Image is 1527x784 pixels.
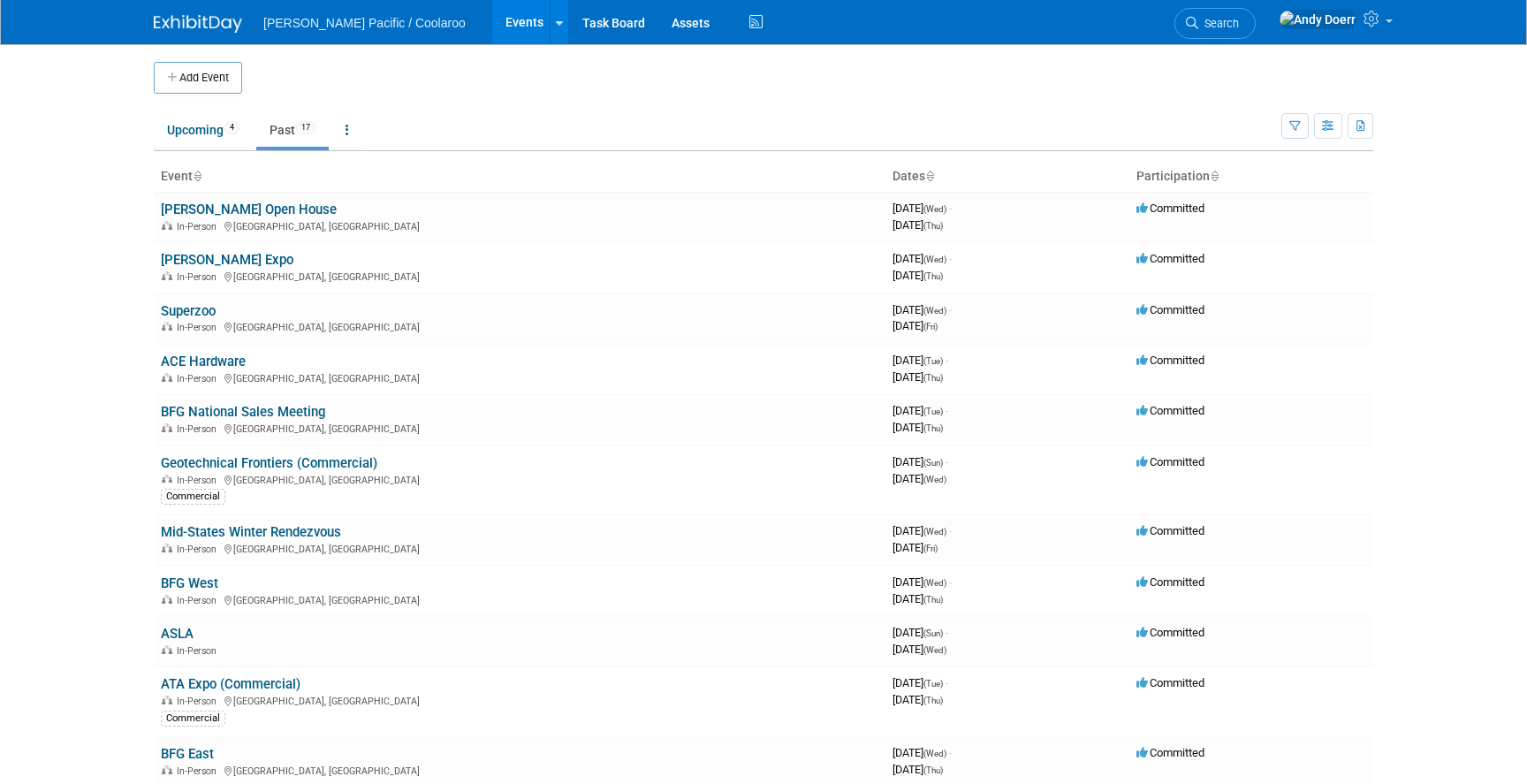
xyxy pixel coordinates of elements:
[1136,575,1204,589] span: Committed
[177,322,222,333] span: In-Person
[893,370,943,384] span: [DATE]
[923,407,943,416] span: (Tue)
[177,765,222,777] span: In-Person
[923,475,946,484] span: (Wed)
[161,592,878,606] div: [GEOGRAPHIC_DATA], [GEOGRAPHIC_DATA]
[161,303,216,319] a: Superzoo
[893,524,952,537] span: [DATE]
[161,404,325,420] a: BFG National Sales Meeting
[177,544,222,555] span: In-Person
[893,643,946,656] span: [DATE]
[893,676,948,689] span: [DATE]
[162,765,172,774] img: In-Person Event
[1136,202,1204,215] span: Committed
[161,575,218,591] a: BFG West
[893,763,943,776] span: [DATE]
[1136,524,1204,537] span: Committed
[923,204,946,214] span: (Wed)
[893,303,952,316] span: [DATE]
[923,306,946,316] span: (Wed)
[1210,169,1219,183] a: Sort by Participation Type
[161,626,194,642] a: ASLA
[949,303,952,316] span: -
[161,319,878,333] div: [GEOGRAPHIC_DATA], [GEOGRAPHIC_DATA]
[893,472,946,485] span: [DATE]
[162,645,172,654] img: In-Person Event
[1198,17,1239,30] span: Search
[923,749,946,758] span: (Wed)
[161,676,300,692] a: ATA Expo (Commercial)
[193,169,201,183] a: Sort by Event Name
[946,626,948,639] span: -
[893,252,952,265] span: [DATE]
[161,489,225,505] div: Commercial
[893,592,943,605] span: [DATE]
[893,746,952,759] span: [DATE]
[177,475,222,486] span: In-Person
[161,693,878,707] div: [GEOGRAPHIC_DATA], [GEOGRAPHIC_DATA]
[1136,746,1204,759] span: Committed
[162,696,172,704] img: In-Person Event
[925,169,934,183] a: Sort by Start Date
[1174,8,1256,39] a: Search
[893,693,943,706] span: [DATE]
[923,645,946,655] span: (Wed)
[949,575,952,589] span: -
[161,202,337,217] a: [PERSON_NAME] Open House
[893,421,943,434] span: [DATE]
[154,62,242,94] button: Add Event
[949,202,952,215] span: -
[162,475,172,483] img: In-Person Event
[923,221,943,231] span: (Thu)
[893,541,938,554] span: [DATE]
[154,162,885,192] th: Event
[893,455,948,468] span: [DATE]
[161,763,878,777] div: [GEOGRAPHIC_DATA], [GEOGRAPHIC_DATA]
[1279,10,1356,29] img: Andy Doerr
[923,765,943,775] span: (Thu)
[263,16,466,30] span: [PERSON_NAME] Pacific / Coolaroo
[161,472,878,486] div: [GEOGRAPHIC_DATA], [GEOGRAPHIC_DATA]
[154,15,242,33] img: ExhibitDay
[177,221,222,232] span: In-Person
[1129,162,1373,192] th: Participation
[893,354,948,367] span: [DATE]
[177,696,222,707] span: In-Person
[161,354,246,369] a: ACE Hardware
[885,162,1129,192] th: Dates
[161,370,878,384] div: [GEOGRAPHIC_DATA], [GEOGRAPHIC_DATA]
[893,575,952,589] span: [DATE]
[893,404,948,417] span: [DATE]
[162,271,172,280] img: In-Person Event
[1136,676,1204,689] span: Committed
[177,645,222,657] span: In-Person
[893,202,952,215] span: [DATE]
[161,746,214,762] a: BFG East
[946,354,948,367] span: -
[923,595,943,605] span: (Thu)
[1136,252,1204,265] span: Committed
[923,679,943,689] span: (Tue)
[923,356,943,366] span: (Tue)
[946,676,948,689] span: -
[893,626,948,639] span: [DATE]
[161,269,878,283] div: [GEOGRAPHIC_DATA], [GEOGRAPHIC_DATA]
[177,271,222,283] span: In-Person
[162,373,172,382] img: In-Person Event
[923,271,943,281] span: (Thu)
[161,218,878,232] div: [GEOGRAPHIC_DATA], [GEOGRAPHIC_DATA]
[161,711,225,727] div: Commercial
[162,423,172,432] img: In-Person Event
[224,121,239,134] span: 4
[893,319,938,332] span: [DATE]
[177,373,222,384] span: In-Person
[946,404,948,417] span: -
[946,455,948,468] span: -
[949,524,952,537] span: -
[1136,354,1204,367] span: Committed
[162,221,172,230] img: In-Person Event
[161,541,878,555] div: [GEOGRAPHIC_DATA], [GEOGRAPHIC_DATA]
[923,628,943,638] span: (Sun)
[162,544,172,552] img: In-Person Event
[923,696,943,705] span: (Thu)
